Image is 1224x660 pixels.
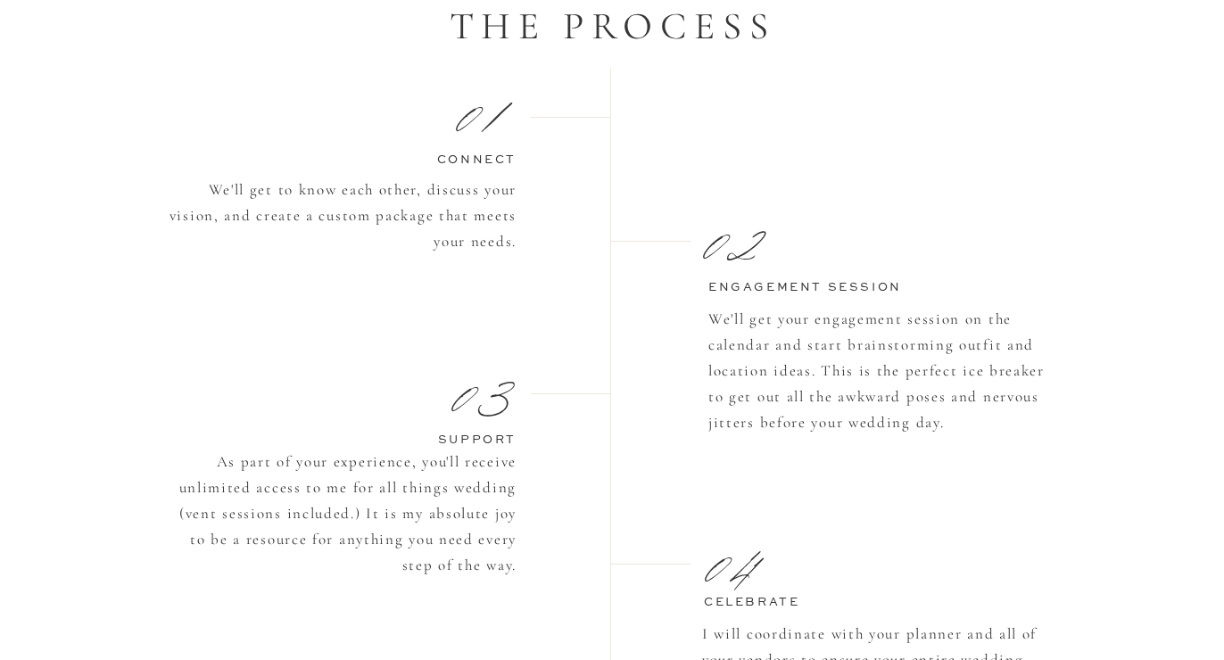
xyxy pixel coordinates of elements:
[455,67,510,166] i: 01
[702,194,765,293] i: 02
[708,277,930,293] h3: ENGAGEMENT SESSION
[704,517,763,616] i: 04
[704,592,930,608] h3: CELEBRATE
[355,150,517,166] h3: CONNECT
[451,347,516,446] i: 03
[165,177,517,262] p: We'll get to know each other, discuss your vision, and create a custom package that meets your ne...
[165,450,517,573] p: As part of your experience, you'll receive unlimited access to me for all things wedding (vent se...
[355,430,517,446] h3: support
[708,307,1060,446] p: We'll get your engagement session on the calendar and start brainstorming outfit and location ide...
